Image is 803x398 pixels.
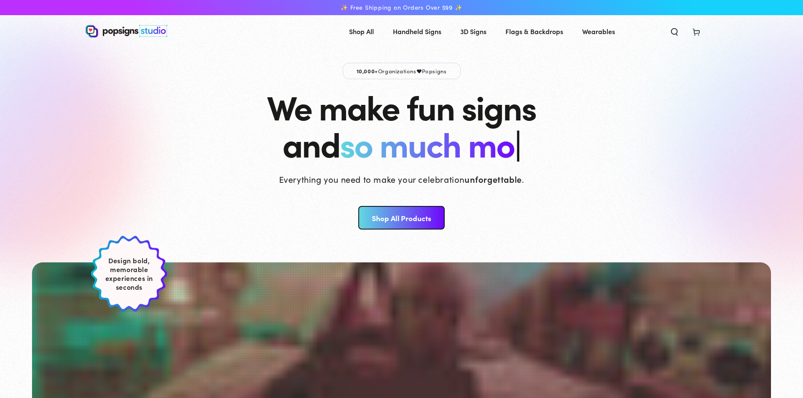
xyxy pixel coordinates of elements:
span: Flags & Backdrops [505,25,563,37]
span: ✨ Free Shipping on Orders Over $99 ✨ [341,4,462,11]
a: 3D Signs [454,20,493,43]
span: Wearables [582,25,615,37]
a: Shop All Products [358,206,445,230]
img: Popsigns Studio [86,25,167,37]
span: 10,000+ [357,67,378,75]
summary: Search our site [663,22,685,40]
strong: unforgettable [465,173,522,185]
a: Flags & Backdrops [499,20,569,43]
span: so much mo [340,120,514,166]
a: Handheld Signs [387,20,448,43]
h1: We make fun signs and [267,88,536,162]
p: Everything you need to make your celebration . [279,173,524,185]
span: | [514,119,521,167]
p: Organizations Popsigns [343,63,461,79]
span: Handheld Signs [393,25,441,37]
span: 3D Signs [460,25,486,37]
a: Wearables [576,20,621,43]
a: Shop All [343,20,380,43]
span: Shop All [349,25,374,37]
